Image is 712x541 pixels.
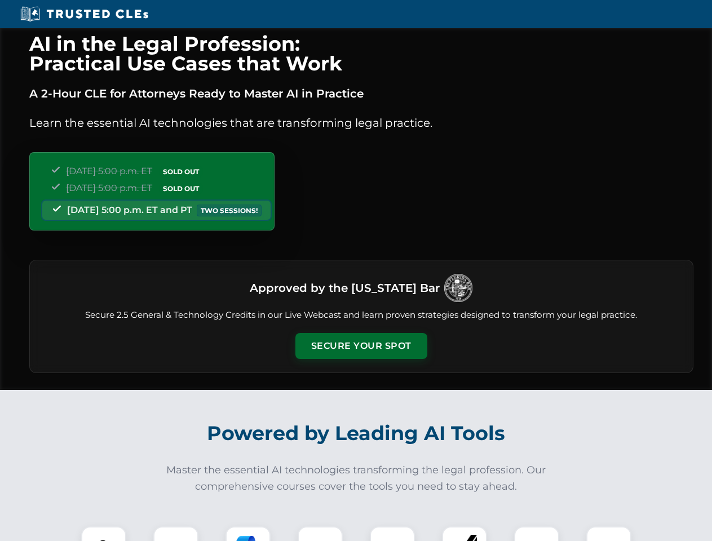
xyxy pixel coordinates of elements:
span: [DATE] 5:00 p.m. ET [66,183,152,193]
img: Logo [444,274,472,302]
h3: Approved by the [US_STATE] Bar [250,278,440,298]
span: SOLD OUT [159,166,203,178]
p: Secure 2.5 General & Technology Credits in our Live Webcast and learn proven strategies designed ... [43,309,679,322]
img: Trusted CLEs [17,6,152,23]
p: Learn the essential AI technologies that are transforming legal practice. [29,114,693,132]
span: [DATE] 5:00 p.m. ET [66,166,152,176]
button: Secure Your Spot [295,333,427,359]
p: Master the essential AI technologies transforming the legal profession. Our comprehensive courses... [159,462,554,495]
span: SOLD OUT [159,183,203,194]
h1: AI in the Legal Profession: Practical Use Cases that Work [29,34,693,73]
p: A 2-Hour CLE for Attorneys Ready to Master AI in Practice [29,85,693,103]
h2: Powered by Leading AI Tools [44,414,669,453]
